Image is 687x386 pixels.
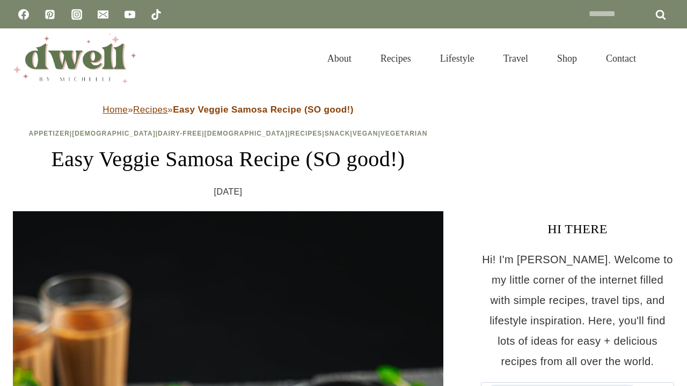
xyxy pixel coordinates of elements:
[13,4,34,25] a: Facebook
[313,40,651,77] nav: Primary Navigation
[13,34,136,83] img: DWELL by michelle
[204,130,288,137] a: [DEMOGRAPHIC_DATA]
[72,130,156,137] a: [DEMOGRAPHIC_DATA]
[66,4,87,25] a: Instagram
[656,49,674,68] button: View Search Form
[591,40,651,77] a: Contact
[381,130,428,137] a: Vegetarian
[28,130,69,137] a: Appetizer
[28,130,427,137] span: | | | | | | |
[313,40,366,77] a: About
[214,184,243,200] time: [DATE]
[366,40,426,77] a: Recipes
[39,4,61,25] a: Pinterest
[92,4,114,25] a: Email
[543,40,591,77] a: Shop
[481,249,674,372] p: Hi! I'm [PERSON_NAME]. Welcome to my little corner of the internet filled with simple recipes, tr...
[158,130,202,137] a: Dairy-Free
[290,130,323,137] a: Recipes
[13,143,443,175] h1: Easy Veggie Samosa Recipe (SO good!)
[481,219,674,239] h3: HI THERE
[489,40,543,77] a: Travel
[103,105,353,115] span: » »
[353,130,378,137] a: Vegan
[133,105,167,115] a: Recipes
[119,4,141,25] a: YouTube
[325,130,350,137] a: Snack
[426,40,489,77] a: Lifestyle
[103,105,128,115] a: Home
[145,4,167,25] a: TikTok
[173,105,354,115] strong: Easy Veggie Samosa Recipe (SO good!)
